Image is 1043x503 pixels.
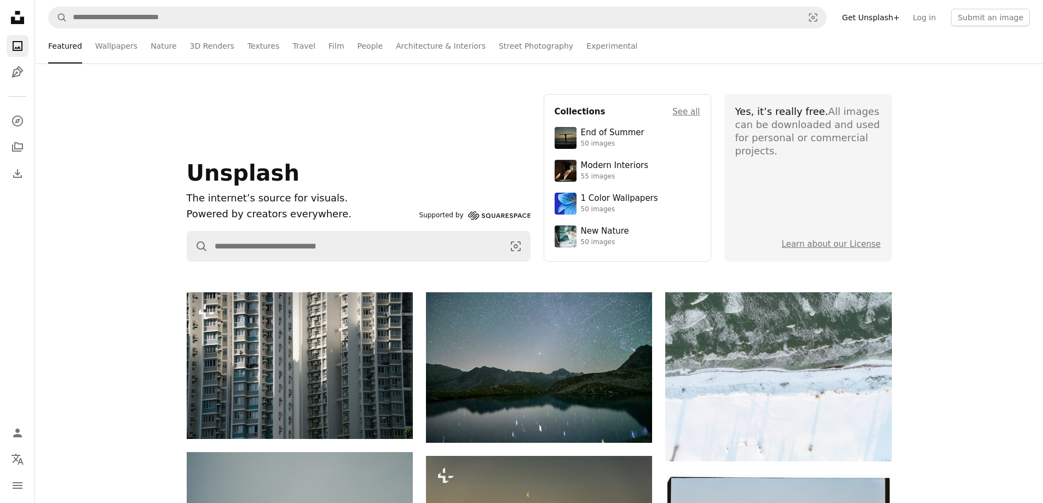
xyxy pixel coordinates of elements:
span: Unsplash [187,160,299,186]
a: Explore [7,110,28,132]
a: Snow covered landscape with frozen water [665,372,891,381]
div: New Nature [581,226,629,237]
a: 3D Renders [190,28,234,63]
a: Get Unsplash+ [835,9,906,26]
a: Experimental [586,28,637,63]
a: Travel [292,28,315,63]
a: New Nature50 images [555,226,700,247]
span: Yes, it’s really free. [735,106,828,117]
img: premium_photo-1747189286942-bc91257a2e39 [555,160,577,182]
a: 1 Color Wallpapers50 images [555,193,700,215]
a: Starry night sky over a calm mountain lake [426,362,652,372]
form: Find visuals sitewide [48,7,827,28]
a: Photos [7,35,28,57]
a: Collections [7,136,28,158]
a: Architecture & Interiors [396,28,486,63]
button: Submit an image [951,9,1030,26]
img: premium_photo-1755037089989-422ee333aef9 [555,226,577,247]
p: Powered by creators everywhere. [187,206,415,222]
button: Search Unsplash [187,232,208,261]
form: Find visuals sitewide [187,231,531,262]
div: End of Summer [581,128,644,138]
a: Supported by [419,209,531,222]
a: Street Photography [499,28,573,63]
a: Tall apartment buildings with many windows and balconies. [187,360,413,370]
img: Starry night sky over a calm mountain lake [426,292,652,443]
div: Modern Interiors [581,160,649,171]
a: End of Summer50 images [555,127,700,149]
a: People [358,28,383,63]
a: Log in / Sign up [7,422,28,444]
button: Visual search [800,7,826,28]
a: Nature [151,28,176,63]
a: Film [329,28,344,63]
button: Language [7,448,28,470]
img: premium_photo-1688045582333-c8b6961773e0 [555,193,577,215]
button: Menu [7,475,28,496]
a: Textures [247,28,280,63]
div: 1 Color Wallpapers [581,193,658,204]
a: Home — Unsplash [7,7,28,31]
h4: Collections [555,105,606,118]
img: premium_photo-1754398386796-ea3dec2a6302 [555,127,577,149]
div: 50 images [581,205,658,214]
a: Download History [7,163,28,184]
div: 50 images [581,140,644,148]
h1: The internet’s source for visuals. [187,190,415,206]
div: 50 images [581,238,629,247]
a: Modern Interiors55 images [555,160,700,182]
img: Tall apartment buildings with many windows and balconies. [187,292,413,439]
div: All images can be downloaded and used for personal or commercial projects. [735,105,881,158]
a: Log in [906,9,942,26]
img: Snow covered landscape with frozen water [665,292,891,461]
a: Learn about our License [782,239,881,249]
a: See all [672,105,700,118]
button: Search Unsplash [49,7,67,28]
button: Visual search [502,232,530,261]
a: Illustrations [7,61,28,83]
div: 55 images [581,172,649,181]
a: Wallpapers [95,28,137,63]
